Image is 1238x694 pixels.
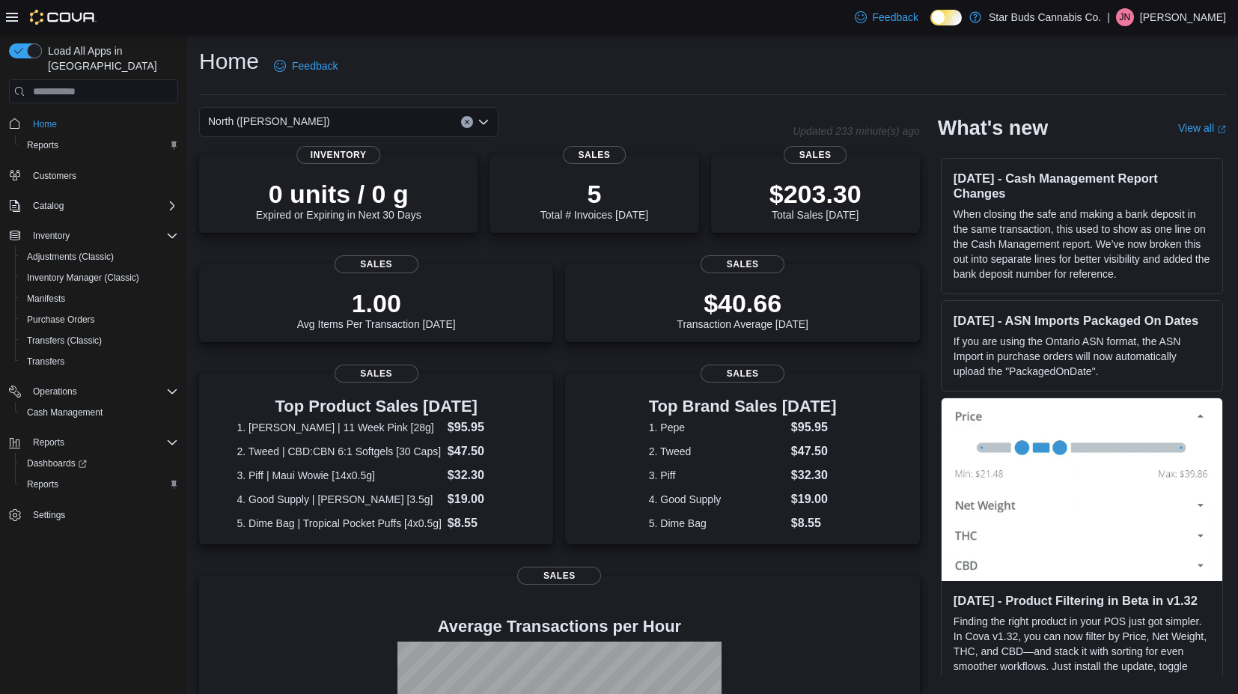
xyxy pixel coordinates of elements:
[15,246,184,267] button: Adjustments (Classic)
[1120,8,1131,26] span: JN
[27,335,102,347] span: Transfers (Classic)
[27,272,139,284] span: Inventory Manager (Classic)
[791,418,837,436] dd: $95.95
[21,136,178,154] span: Reports
[27,166,178,185] span: Customers
[15,453,184,474] a: Dashboards
[954,334,1210,379] p: If you are using the Ontario ASN format, the ASN Import in purchase orders will now automatically...
[33,436,64,448] span: Reports
[649,420,785,435] dt: 1. Pepe
[448,418,516,436] dd: $95.95
[563,146,626,164] span: Sales
[954,171,1210,201] h3: [DATE] - Cash Management Report Changes
[954,313,1210,328] h3: [DATE] - ASN Imports Packaged On Dates
[849,2,924,32] a: Feedback
[3,195,184,216] button: Catalog
[21,311,178,329] span: Purchase Orders
[448,466,516,484] dd: $32.30
[27,506,71,524] a: Settings
[701,255,784,273] span: Sales
[296,146,380,164] span: Inventory
[517,567,601,585] span: Sales
[21,353,70,371] a: Transfers
[793,125,920,137] p: Updated 233 minute(s) ago
[27,139,58,151] span: Reports
[33,118,57,130] span: Home
[3,165,184,186] button: Customers
[27,356,64,368] span: Transfers
[21,353,178,371] span: Transfers
[27,114,178,133] span: Home
[21,404,109,421] a: Cash Management
[791,442,837,460] dd: $47.50
[649,398,837,416] h3: Top Brand Sales [DATE]
[21,475,64,493] a: Reports
[21,248,120,266] a: Adjustments (Classic)
[677,288,808,330] div: Transaction Average [DATE]
[27,197,70,215] button: Catalog
[15,330,184,351] button: Transfers (Classic)
[448,442,516,460] dd: $47.50
[27,383,83,401] button: Operations
[27,115,63,133] a: Home
[677,288,808,318] p: $40.66
[769,179,862,209] p: $203.30
[237,444,441,459] dt: 2. Tweed | CBD:CBN 6:1 Softgels [30 Caps]
[1107,8,1110,26] p: |
[208,112,330,130] span: North ([PERSON_NAME])
[21,311,101,329] a: Purchase Orders
[21,290,178,308] span: Manifests
[27,433,70,451] button: Reports
[21,454,178,472] span: Dashboards
[33,170,76,182] span: Customers
[791,466,837,484] dd: $32.30
[237,468,441,483] dt: 3. Piff | Maui Wowie [14x0.5g]
[27,457,87,469] span: Dashboards
[256,179,421,221] div: Expired or Expiring in Next 30 Days
[649,516,785,531] dt: 5. Dime Bag
[769,179,862,221] div: Total Sales [DATE]
[3,432,184,453] button: Reports
[21,269,145,287] a: Inventory Manager (Classic)
[292,58,338,73] span: Feedback
[27,505,178,524] span: Settings
[649,444,785,459] dt: 2. Tweed
[42,43,178,73] span: Load All Apps in [GEOGRAPHIC_DATA]
[21,332,178,350] span: Transfers (Classic)
[237,398,516,416] h3: Top Product Sales [DATE]
[27,433,178,451] span: Reports
[199,46,259,76] h1: Home
[784,146,847,164] span: Sales
[21,269,178,287] span: Inventory Manager (Classic)
[938,116,1048,140] h2: What's new
[237,516,441,531] dt: 5. Dime Bag | Tropical Pocket Puffs [4x0.5g]
[873,10,918,25] span: Feedback
[478,116,490,128] button: Open list of options
[1178,122,1226,134] a: View allExternal link
[27,293,65,305] span: Manifests
[15,309,184,330] button: Purchase Orders
[15,135,184,156] button: Reports
[268,51,344,81] a: Feedback
[1217,125,1226,134] svg: External link
[954,593,1210,608] h3: [DATE] - Product Filtering in Beta in v1.32
[33,200,64,212] span: Catalog
[448,514,516,532] dd: $8.55
[15,267,184,288] button: Inventory Manager (Classic)
[3,381,184,402] button: Operations
[21,404,178,421] span: Cash Management
[237,420,441,435] dt: 1. [PERSON_NAME] | 11 Week Pink [28g]
[15,288,184,309] button: Manifests
[335,365,418,383] span: Sales
[297,288,456,318] p: 1.00
[3,225,184,246] button: Inventory
[27,227,178,245] span: Inventory
[461,116,473,128] button: Clear input
[15,402,184,423] button: Cash Management
[3,504,184,526] button: Settings
[1140,8,1226,26] p: [PERSON_NAME]
[33,230,70,242] span: Inventory
[791,514,837,532] dd: $8.55
[954,207,1210,281] p: When closing the safe and making a bank deposit in the same transaction, this used to show as one...
[27,407,103,418] span: Cash Management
